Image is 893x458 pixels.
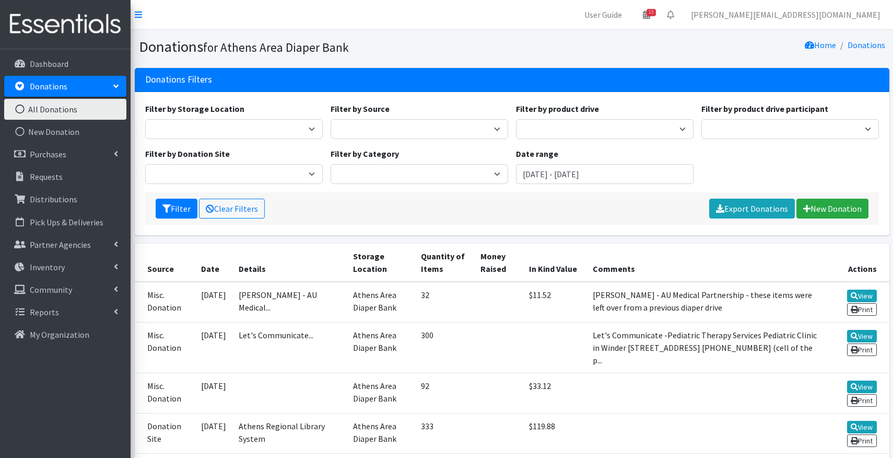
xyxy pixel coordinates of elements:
[709,199,795,219] a: Export Donations
[523,244,587,282] th: In Kind Value
[135,322,195,373] td: Misc. Donation
[647,9,656,16] span: 13
[4,99,126,120] a: All Donations
[347,244,415,282] th: Storage Location
[135,282,195,323] td: Misc. Donation
[4,53,126,74] a: Dashboard
[30,217,103,227] p: Pick Ups & Deliveries
[4,257,126,278] a: Inventory
[30,59,68,69] p: Dashboard
[331,102,390,115] label: Filter by Source
[586,282,829,323] td: [PERSON_NAME] - AU Medical Partnership - these items were left over from a previous diaper drive
[796,199,868,219] a: New Donation
[847,290,877,302] a: View
[634,4,659,25] a: 13
[586,244,829,282] th: Comments
[331,147,399,160] label: Filter by Category
[523,282,587,323] td: $11.52
[847,344,877,356] a: Print
[145,147,230,160] label: Filter by Donation Site
[415,414,474,454] td: 333
[523,373,587,413] td: $33.12
[156,199,197,219] button: Filter
[195,282,232,323] td: [DATE]
[30,194,77,204] p: Distributions
[30,262,65,272] p: Inventory
[139,38,508,56] h1: Donations
[683,4,889,25] a: [PERSON_NAME][EMAIL_ADDRESS][DOMAIN_NAME]
[347,322,415,373] td: Athens Area Diaper Bank
[415,282,474,323] td: 32
[4,234,126,255] a: Partner Agencies
[516,102,599,115] label: Filter by product drive
[4,212,126,233] a: Pick Ups & Deliveries
[4,189,126,210] a: Distributions
[4,279,126,300] a: Community
[415,244,474,282] th: Quantity of Items
[135,414,195,454] td: Donation Site
[847,330,877,342] a: View
[232,244,347,282] th: Details
[30,81,67,91] p: Donations
[30,307,59,317] p: Reports
[145,74,212,85] h3: Donations Filters
[347,414,415,454] td: Athens Area Diaper Bank
[4,76,126,97] a: Donations
[135,244,195,282] th: Source
[523,414,587,454] td: $119.88
[30,149,66,159] p: Purchases
[847,394,877,407] a: Print
[232,282,347,323] td: [PERSON_NAME] - AU Medical...
[4,302,126,323] a: Reports
[30,239,91,250] p: Partner Agencies
[516,164,694,184] input: January 1, 2011 - December 31, 2011
[195,373,232,413] td: [DATE]
[195,414,232,454] td: [DATE]
[516,147,558,160] label: Date range
[232,322,347,373] td: Let's Communicate...
[847,421,877,433] a: View
[829,244,889,282] th: Actions
[4,121,126,142] a: New Donation
[847,381,877,393] a: View
[474,244,523,282] th: Money Raised
[145,102,244,115] label: Filter by Storage Location
[4,166,126,187] a: Requests
[701,102,828,115] label: Filter by product drive participant
[4,144,126,165] a: Purchases
[848,40,885,50] a: Donations
[232,414,347,454] td: Athens Regional Library System
[135,373,195,413] td: Misc. Donation
[347,373,415,413] td: Athens Area Diaper Bank
[4,324,126,345] a: My Organization
[195,322,232,373] td: [DATE]
[30,329,89,340] p: My Organization
[415,373,474,413] td: 92
[847,434,877,447] a: Print
[586,322,829,373] td: Let's Communicate -Pediatric Therapy Services Pediatric Clinic in Winder [STREET_ADDRESS] [PHONE_...
[195,244,232,282] th: Date
[4,7,126,42] img: HumanEssentials
[576,4,630,25] a: User Guide
[203,40,349,55] small: for Athens Area Diaper Bank
[30,284,72,295] p: Community
[347,282,415,323] td: Athens Area Diaper Bank
[199,199,265,219] a: Clear Filters
[847,303,877,316] a: Print
[30,171,63,182] p: Requests
[415,322,474,373] td: 300
[805,40,836,50] a: Home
